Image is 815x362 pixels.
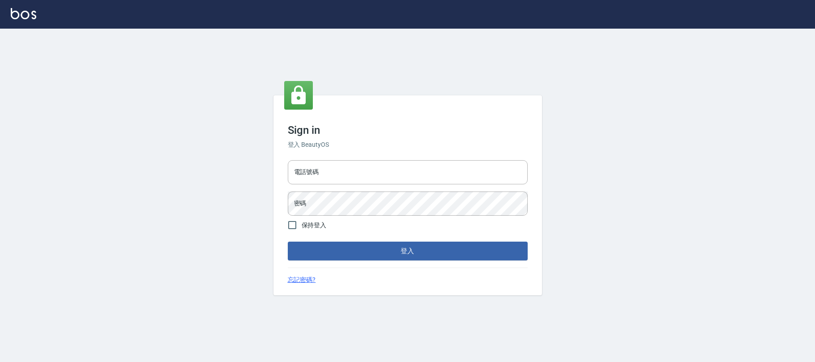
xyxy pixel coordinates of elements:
[288,275,316,285] a: 忘記密碼?
[11,8,36,19] img: Logo
[302,221,327,230] span: 保持登入
[288,242,528,260] button: 登入
[288,140,528,149] h6: 登入 BeautyOS
[288,124,528,136] h3: Sign in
